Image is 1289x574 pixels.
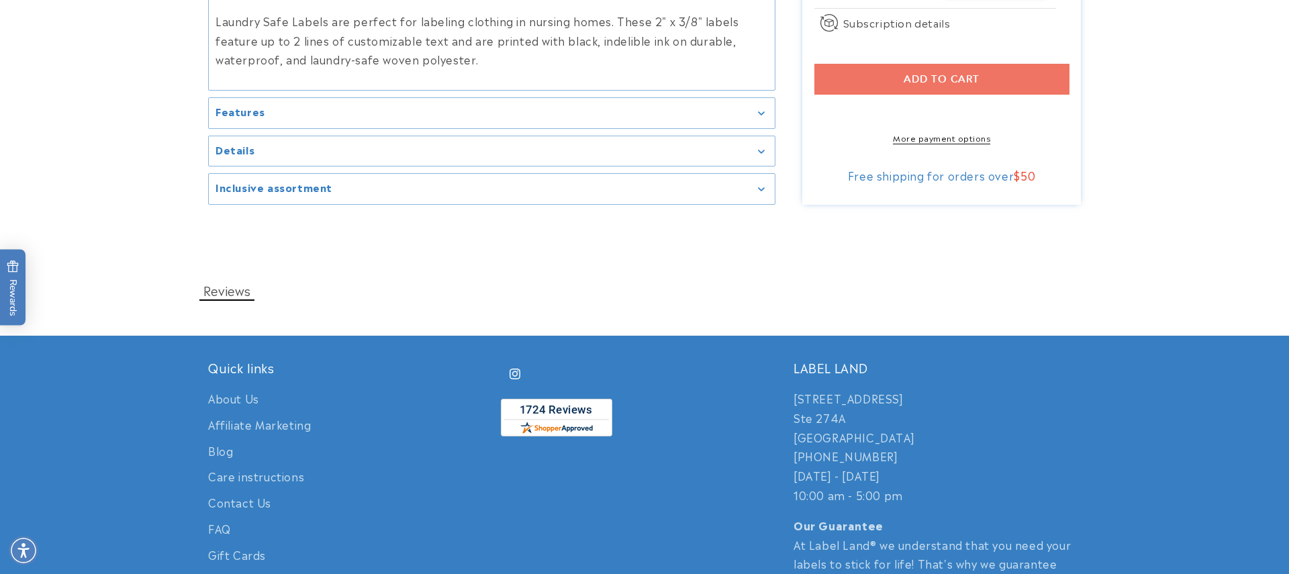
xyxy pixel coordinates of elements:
[794,389,1081,505] p: [STREET_ADDRESS] Ste 274A [GEOGRAPHIC_DATA] [PHONE_NUMBER] [DATE] - [DATE] 10:00 am - 5:00 pm
[208,542,266,568] a: Gift Cards
[7,260,19,316] span: Rewards
[9,536,38,565] div: Accessibility Menu
[1014,167,1020,183] span: $
[814,169,1069,182] div: Free shipping for orders over
[794,517,884,533] strong: Our Guarantee
[208,463,304,489] a: Care instructions
[209,136,775,166] summary: Details
[216,105,265,118] h2: Features
[208,360,495,375] h2: Quick links
[794,360,1081,375] h2: LABEL LAND
[209,98,775,128] summary: Features
[208,412,311,438] a: Affiliate Marketing
[216,143,254,156] h2: Details
[1020,167,1035,183] span: 50
[209,174,775,204] summary: Inclusive assortment
[208,389,259,412] a: About Us
[216,11,768,69] p: Laundry Safe Labels are perfect for labeling clothing in nursing homes. These 2" x 3/8" labels fe...
[501,399,612,441] a: shopperapproved.com
[208,438,233,464] a: Blog
[208,489,271,516] a: Contact Us
[814,132,1069,144] a: More payment options
[199,281,254,301] button: Reviews
[843,15,951,31] span: Subscription details
[216,181,332,194] h2: Inclusive assortment
[208,516,231,542] a: FAQ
